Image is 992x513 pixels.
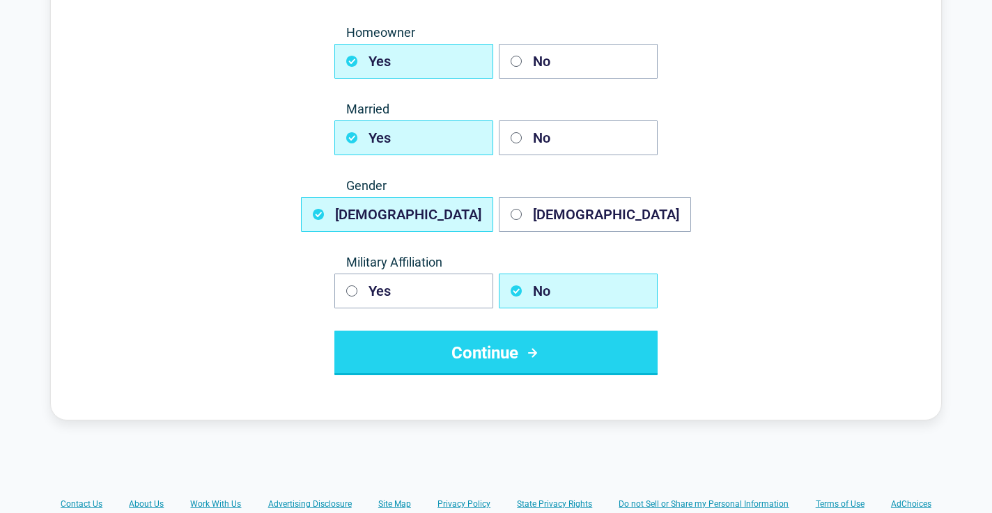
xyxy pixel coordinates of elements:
span: Gender [334,177,658,194]
span: Married [334,101,658,118]
a: Work With Us [190,498,241,510]
a: Terms of Use [816,498,865,510]
button: Continue [334,331,658,375]
button: Yes [334,120,493,155]
a: State Privacy Rights [517,498,592,510]
button: [DEMOGRAPHIC_DATA] [499,197,691,232]
button: No [499,120,658,155]
button: No [499,44,658,79]
a: AdChoices [891,498,931,510]
span: Homeowner [334,24,658,41]
a: Contact Us [61,498,102,510]
a: Advertising Disclosure [268,498,352,510]
span: Military Affiliation [334,254,658,271]
a: About Us [129,498,164,510]
button: No [499,274,658,308]
button: Yes [334,44,493,79]
button: [DEMOGRAPHIC_DATA] [301,197,493,232]
a: Do not Sell or Share my Personal Information [619,498,789,510]
button: Yes [334,274,493,308]
a: Site Map [378,498,411,510]
a: Privacy Policy [437,498,490,510]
